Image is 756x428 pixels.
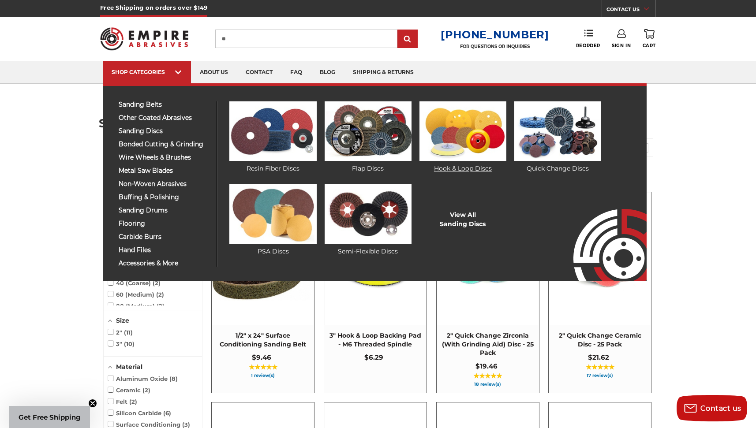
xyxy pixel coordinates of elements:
[191,61,237,84] a: about us
[216,373,310,378] span: 1 review(s)
[441,28,549,41] a: [PHONE_NUMBER]
[514,101,601,173] a: Quick Change Discs
[700,404,741,413] span: Contact us
[281,61,311,84] a: faq
[108,329,133,336] span: 2"
[182,421,190,428] span: 3
[108,279,161,287] span: 40 (Coarse)
[440,210,486,229] a: View AllSanding Discs
[108,387,150,394] span: Ceramic
[116,316,129,324] span: Size
[119,154,210,161] span: wire wheels & brushes
[249,364,277,371] span: ★★★★★
[364,353,383,361] span: $6.29
[324,192,427,393] a: 3" Hook & Loop Backing Pad - M6 Threaded Spindle
[677,395,747,421] button: Contact us
[419,101,506,173] a: Hook & Loop Discs
[142,387,150,394] span: 2
[119,194,210,201] span: buffing & polishing
[9,406,90,428] div: Get Free ShippingClose teaser
[229,184,316,256] a: PSA Discs
[229,101,316,173] a: Resin Fiber Discs
[216,331,310,349] span: 1/2" x 24" Surface Conditioning Sanding Belt
[329,331,422,349] span: 3" Hook & Loop Backing Pad - M6 Threaded Spindle
[612,43,631,48] span: Sign In
[99,117,658,129] h1: Search results
[19,413,81,421] span: Get Free Shipping
[119,181,210,187] span: non-woven abrasives
[553,373,647,378] span: 17 review(s)
[229,101,316,161] img: Resin Fiber Discs
[124,340,135,347] span: 10
[163,409,171,417] span: 6
[344,61,423,84] a: shipping & returns
[88,399,97,408] button: Close teaser
[108,340,135,347] span: 3"
[100,22,188,56] img: Empire Abrasives
[441,331,535,357] span: 2" Quick Change Zirconia (With Grinding Aid) Disc - 25 Pack
[588,353,609,361] span: $21.62
[325,101,412,173] a: Flap Discs
[153,279,161,287] span: 2
[119,115,210,121] span: other coated abrasives
[108,302,165,309] span: 80 (Medium)
[108,375,178,382] span: Aluminum Oxide
[108,398,137,405] span: Felt
[119,141,210,148] span: bonded cutting & grinding
[119,234,210,240] span: carbide burrs
[437,192,539,393] a: 2" Quick Change Zirconia (With Grinding Aid) Disc - 25 Pack
[606,4,655,17] a: CONTACT US
[325,184,412,244] img: Semi-Flexible Discs
[553,331,647,349] span: 2" Quick Change Ceramic Disc - 25 Pack
[549,192,651,393] a: 2" Quick Change Ceramic Disc - 25 Pack
[119,128,210,134] span: sanding discs
[441,382,535,387] span: 18 review(s)
[311,61,344,84] a: blog
[108,421,190,428] span: Surface Conditioning
[108,291,164,298] span: 60 (Medium)
[119,207,210,214] span: sanding drums
[212,192,314,393] a: 1/2" x 24" Surface Conditioning Sanding Belt
[473,372,502,380] span: ★★★★★
[156,291,164,298] span: 2
[576,29,600,48] a: Reorder
[576,43,600,48] span: Reorder
[475,362,498,370] span: $19.46
[643,43,656,48] span: Cart
[252,353,271,361] span: $9.46
[643,29,656,48] a: Cart
[119,220,210,227] span: flooring
[237,61,281,84] a: contact
[112,69,182,75] div: SHOP CATEGORIES
[514,101,601,161] img: Quick Change Discs
[157,302,165,309] span: 2
[119,260,210,267] span: accessories & more
[325,101,412,161] img: Flap Discs
[119,247,210,253] span: hand files
[129,398,137,405] span: 2
[108,409,171,417] span: Silicon Carbide
[586,364,614,371] span: ★★★★★
[229,184,316,244] img: PSA Discs
[169,375,178,382] span: 8
[325,184,412,256] a: Semi-Flexible Discs
[119,167,210,174] span: metal saw blades
[116,363,142,371] span: Material
[558,183,647,281] img: Empire Abrasives Logo Image
[419,101,506,161] img: Hook & Loop Discs
[441,44,549,49] p: FOR QUESTIONS OR INQUIRIES
[119,101,210,108] span: sanding belts
[124,329,133,336] span: 11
